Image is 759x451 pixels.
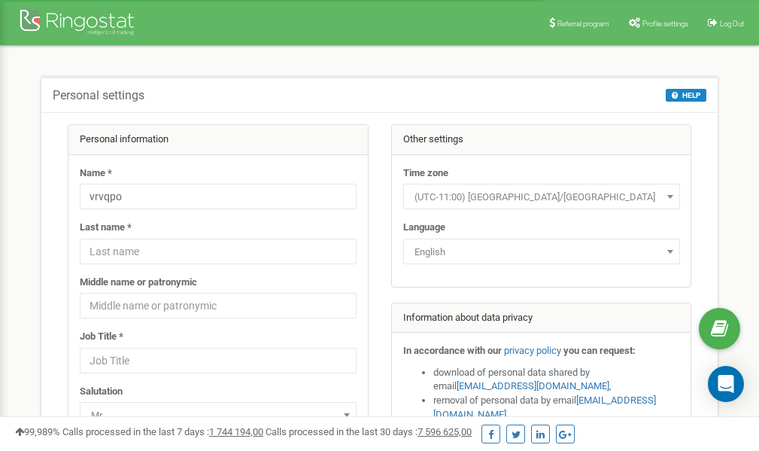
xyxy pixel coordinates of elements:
strong: you can request: [563,345,636,356]
span: Referral program [557,20,609,28]
label: Last name * [80,221,132,235]
a: privacy policy [504,345,561,356]
label: Middle name or patronymic [80,276,197,290]
span: (UTC-11:00) Pacific/Midway [408,187,675,208]
div: Personal information [68,125,368,155]
input: Middle name or patronymic [80,293,357,318]
label: Job Title * [80,330,123,344]
span: English [403,239,680,264]
button: HELP [666,89,706,102]
span: (UTC-11:00) Pacific/Midway [403,184,680,209]
span: 99,989% [15,426,60,437]
div: Other settings [392,125,691,155]
label: Language [403,221,445,235]
label: Salutation [80,385,123,399]
span: Calls processed in the last 30 days : [266,426,472,437]
span: English [408,242,675,263]
li: download of personal data shared by email , [433,366,680,394]
div: Open Intercom Messenger [708,366,744,402]
div: Information about data privacy [392,303,691,334]
u: 1 744 194,00 [209,426,263,437]
input: Name [80,184,357,209]
label: Name * [80,166,112,181]
strong: In accordance with our [403,345,502,356]
li: removal of personal data by email , [433,394,680,422]
span: Calls processed in the last 7 days : [62,426,263,437]
label: Time zone [403,166,448,181]
span: Mr. [80,402,357,428]
span: Mr. [85,405,351,426]
h5: Personal settings [53,89,144,102]
input: Job Title [80,348,357,373]
span: Profile settings [642,20,688,28]
a: [EMAIL_ADDRESS][DOMAIN_NAME] [457,380,609,392]
span: Log Out [720,20,744,28]
u: 7 596 625,00 [417,426,472,437]
input: Last name [80,239,357,264]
